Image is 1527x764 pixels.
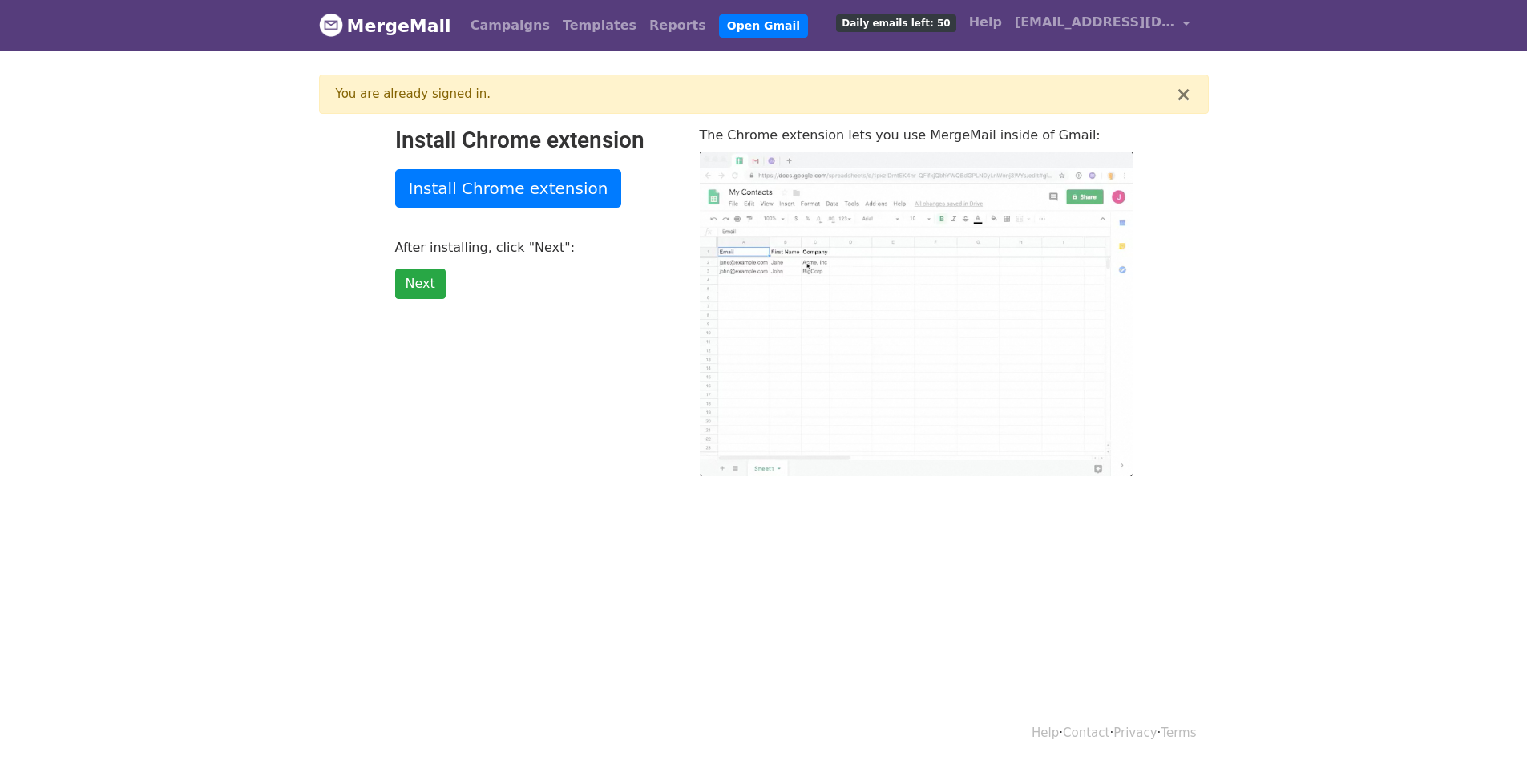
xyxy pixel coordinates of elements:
a: [EMAIL_ADDRESS][DOMAIN_NAME] [1008,6,1196,44]
a: Privacy [1113,726,1157,740]
a: Help [1032,726,1059,740]
a: Campaigns [464,10,556,42]
h2: Install Chrome extension [395,127,676,154]
button: × [1175,85,1191,104]
a: Templates [556,10,643,42]
a: Contact [1063,726,1109,740]
img: MergeMail logo [319,13,343,37]
p: The Chrome extension lets you use MergeMail inside of Gmail: [700,127,1133,144]
span: Daily emails left: 50 [836,14,955,32]
span: [EMAIL_ADDRESS][DOMAIN_NAME] [1015,13,1175,32]
a: MergeMail [319,9,451,42]
a: Install Chrome extension [395,169,622,208]
a: Next [395,269,446,299]
a: Daily emails left: 50 [830,6,962,38]
a: Reports [643,10,713,42]
a: Help [963,6,1008,38]
a: Terms [1161,726,1196,740]
a: Open Gmail [719,14,808,38]
p: After installing, click "Next": [395,239,676,256]
div: You are already signed in. [336,85,1176,103]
